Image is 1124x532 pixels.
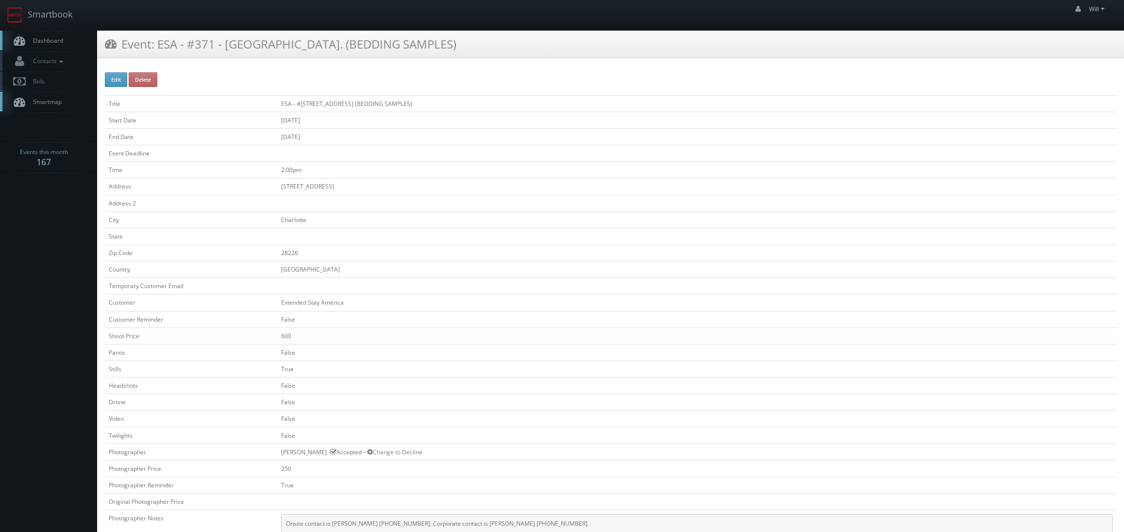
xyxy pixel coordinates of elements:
td: [DATE] [277,112,1117,128]
td: Customer Reminder [105,311,277,327]
td: ESA - #[STREET_ADDRESS] (BEDDING SAMPLES) [277,95,1117,112]
td: True [277,477,1117,493]
td: Twilights [105,427,277,444]
span: Will [1089,5,1107,13]
td: Headshots [105,378,277,394]
strong: 167 [36,156,51,168]
td: Panos [105,344,277,360]
span: Contacts [28,57,66,65]
td: True [277,360,1117,377]
td: Event Deadline [105,145,277,162]
td: False [277,378,1117,394]
td: False [277,311,1117,327]
td: End Date [105,128,277,145]
span: Bids [28,77,45,86]
td: 2:00pm [277,162,1117,178]
td: Video [105,411,277,427]
td: [GEOGRAPHIC_DATA] [277,261,1117,278]
td: [PERSON_NAME] - Accepted -- [277,444,1117,460]
td: Photographer Price [105,460,277,477]
td: Address [105,178,277,195]
td: Start Date [105,112,277,128]
td: Extended Stay America [277,294,1117,311]
td: False [277,411,1117,427]
h3: Event: ESA - #371 - [GEOGRAPHIC_DATA]. (BEDDING SAMPLES) [105,35,456,52]
td: Charlotte [277,211,1117,228]
td: City [105,211,277,228]
td: Address 2 [105,195,277,211]
td: Original Photographer Price [105,494,277,510]
td: State [105,228,277,244]
a: Change to Decline [367,448,422,456]
td: [STREET_ADDRESS] [277,178,1117,195]
span: Dashboard [28,36,63,45]
td: Stills [105,360,277,377]
button: Edit [105,72,127,87]
td: Shoot Price [105,327,277,344]
td: Title [105,95,277,112]
span: Smartmap [28,98,62,106]
span: Events this month [20,147,68,157]
td: False [277,394,1117,411]
td: 250 [277,460,1117,477]
td: Customer [105,294,277,311]
td: Drone [105,394,277,411]
td: Photographer [105,444,277,460]
td: Temporary Customer Email [105,278,277,294]
td: 28226 [277,244,1117,261]
td: Photographer Reminder [105,477,277,493]
td: Country [105,261,277,278]
td: 600 [277,327,1117,344]
td: [DATE] [277,128,1117,145]
td: False [277,344,1117,360]
img: smartbook-logo.png [7,7,23,23]
button: Delete [129,72,157,87]
td: Zip Code [105,244,277,261]
td: Time [105,162,277,178]
td: False [277,427,1117,444]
